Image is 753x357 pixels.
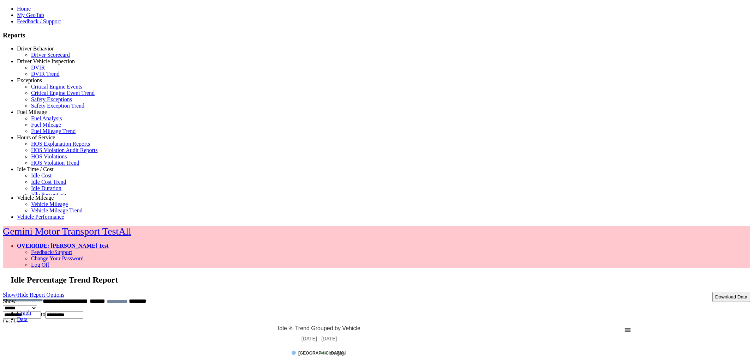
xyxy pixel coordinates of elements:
a: HOS Violation Trend [31,160,79,166]
a: Feedback / Support [17,18,61,24]
a: Vehicle Performance [17,214,64,220]
a: Driver Scorecard [31,52,70,58]
a: HOS Violations [31,153,67,159]
a: HOS Explanation Reports [31,141,90,147]
a: Log Off [31,262,49,268]
a: Idle Cost [31,173,52,178]
a: Exceptions [17,77,42,83]
a: Driver Vehicle Inspection [17,58,75,64]
label: Display [3,319,20,325]
a: Graph [17,310,31,316]
a: Fuel Mileage [17,109,47,115]
a: Feedback/Support [31,249,72,255]
a: Driver Behavior [17,46,54,52]
a: Data [17,316,28,322]
a: Safety Exceptions [31,96,72,102]
tspan: [DATE] - [DATE] [301,336,337,341]
a: Safety Exception Trend [31,103,84,109]
a: Idle Percentage [31,192,66,198]
tspan: Idle % Trend Grouped by Vehicle [278,325,360,331]
a: Vehicle Mileage [31,201,68,207]
a: My GeoTab [17,12,44,18]
h3: Reports [3,31,750,39]
a: Show/Hide Report Options [3,290,64,299]
a: Idle Duration [31,185,61,191]
a: Fuel Analysis [31,115,62,121]
a: Fuel Mileage Trend [31,128,76,134]
h2: Idle Percentage Trend Report [11,275,750,285]
span: to [41,311,45,317]
a: HOS Violation Audit Reports [31,147,98,153]
a: Gemini Motor Transport TestAll [3,226,131,237]
tspan: [GEOGRAPHIC_DATA] [298,351,343,356]
a: Critical Engine Events [31,84,82,90]
button: Download Data [712,292,750,302]
a: Idle Cost Trend [31,179,66,185]
a: DVIR Trend [31,71,59,77]
a: Home [17,6,31,12]
a: Critical Engine Event Trend [31,90,95,96]
a: Vehicle Mileage [17,195,54,201]
a: Fuel Mileage [31,122,61,128]
a: Hours of Service [17,134,55,140]
a: OVERRIDE: [PERSON_NAME] Test [17,243,109,249]
a: Change Your Password [31,255,84,261]
label: Show [3,298,16,304]
a: DVIR [31,65,45,71]
tspan: Idle goal [329,351,346,356]
a: Idle Time / Cost [17,166,54,172]
a: Vehicle Mileage Trend [31,207,83,213]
